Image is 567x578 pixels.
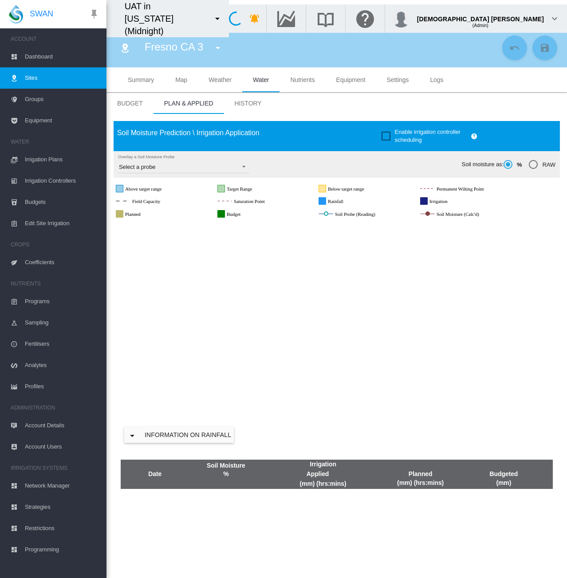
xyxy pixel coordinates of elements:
[421,185,520,193] g: Permanent Wilting Point
[25,376,99,397] span: Profiles
[124,427,234,443] button: icon-menu-downInformation on Rainfall
[116,210,169,218] g: Planned
[25,415,99,436] span: Account Details
[116,39,134,57] button: Click to go to list of Sites
[128,76,154,83] span: Summary
[25,89,99,110] span: Groups
[532,35,557,60] button: Save Changes
[25,110,99,131] span: Equipment
[234,100,261,107] span: History
[395,129,461,143] span: Enable irrigation controller scheduling
[336,76,366,83] span: Equipment
[25,312,99,333] span: Sampling
[25,67,99,89] span: Sites
[276,13,297,24] md-icon: Go to the Data Hub
[504,160,522,169] md-radio-button: %
[116,197,190,205] g: Field Capacity
[549,13,560,24] md-icon: icon-chevron-down
[25,149,99,170] span: Irrigation Plans
[421,210,512,218] g: Soil Moisture (Calc'd)
[127,430,138,441] md-icon: icon-menu-down
[25,46,99,67] span: Dashboard
[502,35,527,60] button: Cancel Changes
[89,9,99,20] md-icon: icon-pin
[290,76,315,83] span: Nutrients
[421,197,476,205] g: Irrigation
[246,10,264,27] button: icon-bell-ring
[117,100,143,107] span: Budget
[9,5,23,23] img: SWAN-Landscape-Logo-Colour-drop.png
[462,160,504,168] span: Soil moisture as:
[417,11,544,20] div: [DEMOGRAPHIC_DATA] [PERSON_NAME]
[182,460,270,488] th: Soil Moisture %
[218,210,268,218] g: Budget
[25,355,99,376] span: Analytes
[270,460,376,488] th: Irrigation Applied (mm) (hrs:mins)
[319,197,370,205] g: Rainfall
[392,10,410,27] img: profile.jpg
[25,252,99,273] span: Coefficients
[120,43,130,53] md-icon: icon-map-marker-radius
[121,460,182,488] th: Date
[25,518,99,539] span: Restrictions
[213,43,223,53] md-icon: icon-menu-down
[117,129,260,137] span: Soil Moisture Prediction \ Irrigation Application
[377,461,465,488] div: Planned (mm) (hrs:mins)
[509,43,520,53] md-icon: icon-undo
[382,128,467,144] md-checkbox: Enable irrigation controller scheduling
[209,10,226,27] button: icon-menu-down
[30,8,53,20] span: SWAN
[11,461,99,475] span: IRRIGATION SYSTEMS
[253,76,269,83] span: Water
[119,164,155,170] div: Select a probe
[209,39,227,57] button: icon-menu-down
[212,13,223,24] md-icon: icon-menu-down
[354,13,376,24] md-icon: Click here for help
[315,13,336,24] md-icon: Search the knowledge base
[25,191,99,213] span: Budgets
[11,277,99,291] span: NUTRIENTS
[430,76,443,83] span: Logs
[218,197,297,205] g: Saturation Point
[25,436,99,457] span: Account Users
[175,76,187,83] span: Map
[249,13,260,24] md-icon: icon-bell-ring
[472,23,488,28] span: (Admin)
[145,41,203,53] span: Fresno CA 3
[11,238,99,252] span: CROPS
[25,539,99,560] span: Programming
[25,333,99,355] span: Fertilisers
[25,475,99,496] span: Network Manager
[529,160,555,169] md-radio-button: RAW
[116,185,197,193] g: Above target range
[25,213,99,234] span: Edit Site Irrigation
[11,32,99,46] span: ACCOUNT
[329,469,339,480] md-icon: Runtimes shown here are estimates based on total irrigation applied and block application rates.
[387,76,409,83] span: Settings
[11,135,99,149] span: WATER
[465,460,553,488] th: Budgeted (mm)
[218,185,283,193] g: Target Range
[385,4,567,33] button: [DEMOGRAPHIC_DATA] [PERSON_NAME] (Admin) icon-chevron-down
[25,291,99,312] span: Programs
[118,160,249,173] md-select: Overlay a Soil Moisture Probe: Select a probe
[25,170,99,191] span: Irrigation Controllers
[11,401,99,415] span: ADMINISTRATION
[319,210,409,218] g: Soil Probe (Reading)
[25,496,99,518] span: Strategies
[209,76,232,83] span: Weather
[319,185,398,193] g: Below target range
[539,43,550,53] md-icon: icon-content-save
[164,100,213,107] span: Plan & Applied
